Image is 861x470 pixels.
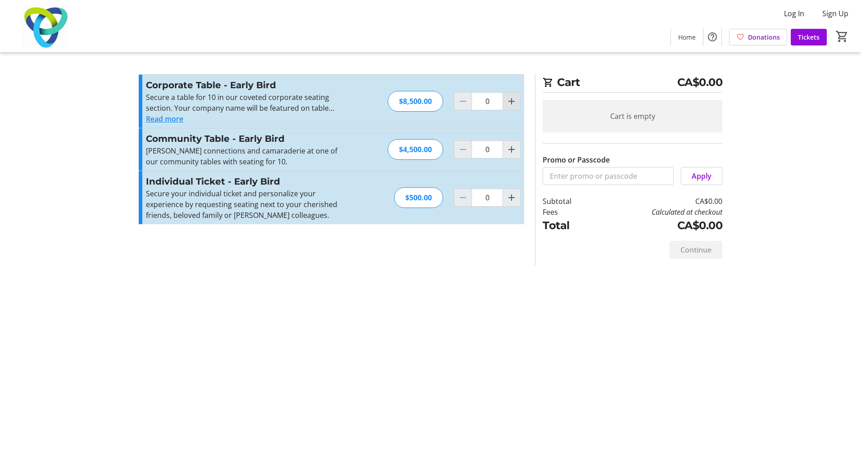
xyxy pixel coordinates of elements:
input: Individual Ticket - Early Bird Quantity [471,189,503,207]
img: Trillium Health Partners Foundation's Logo [5,4,86,49]
div: $500.00 [394,187,443,208]
div: $4,500.00 [388,139,443,160]
h2: Cart [543,74,722,93]
span: Tickets [798,32,820,42]
td: Subtotal [543,196,595,207]
input: Enter promo or passcode [543,167,674,185]
button: Increment by one [503,141,520,158]
button: Log In [777,6,811,21]
button: Apply [681,167,722,185]
button: Increment by one [503,189,520,206]
td: Calculated at checkout [595,207,722,217]
td: Total [543,217,595,234]
span: Sign Up [822,8,848,19]
div: $8,500.00 [388,91,443,112]
a: Tickets [791,29,827,45]
h3: Individual Ticket - Early Bird [146,175,343,188]
h3: Community Table - Early Bird [146,132,343,145]
h3: Corporate Table - Early Bird [146,78,343,92]
button: Increment by one [503,93,520,110]
p: Secure your individual ticket and personalize your experience by requesting seating next to your ... [146,188,343,221]
span: Log In [784,8,804,19]
input: Community Table - Early Bird Quantity [471,140,503,158]
td: Fees [543,207,595,217]
div: Cart is empty [543,100,722,132]
td: CA$0.00 [595,217,722,234]
td: CA$0.00 [595,196,722,207]
p: [PERSON_NAME] connections and camaraderie at one of our community tables with seating for 10. [146,145,343,167]
button: Read more [146,113,183,124]
span: Apply [692,171,711,181]
button: Sign Up [815,6,856,21]
p: Secure a table for 10 in our coveted corporate seating section. Your company name will be feature... [146,92,343,113]
a: Donations [729,29,787,45]
button: Cart [834,28,850,45]
span: Donations [748,32,780,42]
a: Home [671,29,703,45]
span: CA$0.00 [677,74,723,90]
input: Corporate Table - Early Bird Quantity [471,92,503,110]
span: Home [678,32,696,42]
button: Help [703,28,721,46]
label: Promo or Passcode [543,154,610,165]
